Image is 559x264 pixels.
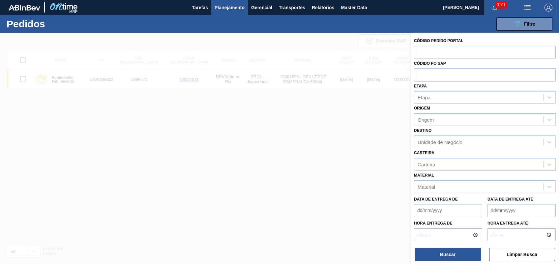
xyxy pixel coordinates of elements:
[487,197,533,202] label: Data de Entrega até
[496,17,552,31] button: Filtro
[414,151,434,155] label: Carteira
[192,4,208,12] span: Tarefas
[215,4,245,12] span: Planejamento
[414,197,458,202] label: Data de Entrega de
[279,4,305,12] span: Transportes
[414,38,463,43] label: Código Pedido Portal
[7,20,103,28] h1: Pedidos
[487,204,556,217] input: dd/mm/yyyy
[414,84,427,88] label: Etapa
[418,184,435,189] div: Material
[418,161,435,167] div: Carteira
[414,204,482,217] input: dd/mm/yyyy
[524,21,536,27] span: Filtro
[418,117,434,123] div: Origem
[312,4,334,12] span: Relatórios
[418,139,462,145] div: Unidade de Negócio
[544,4,552,12] img: Logout
[9,5,40,11] img: TNhmsLtSVTkK8tSr43FrP2fwEKptu5GPRR3wAAAABJRU5ErkJggg==
[414,128,431,133] label: Destino
[414,106,430,110] label: Origem
[341,4,367,12] span: Master Data
[484,3,505,12] button: Notificações
[418,95,430,100] div: Etapa
[251,4,272,12] span: Gerencial
[414,219,482,228] label: Hora entrega de
[414,61,446,66] label: Códido PO SAP
[523,4,531,12] img: userActions
[495,1,507,9] span: 3101
[414,173,434,178] label: Material
[487,219,556,228] label: Hora entrega até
